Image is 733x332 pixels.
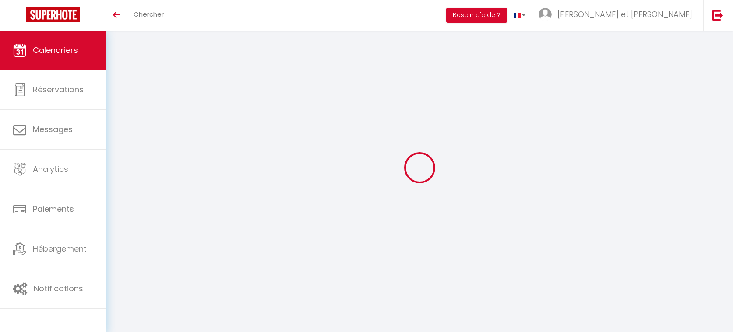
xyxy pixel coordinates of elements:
[134,10,164,19] span: Chercher
[26,7,80,22] img: Super Booking
[34,283,83,294] span: Notifications
[539,8,552,21] img: ...
[33,84,84,95] span: Réservations
[33,124,73,135] span: Messages
[33,203,74,214] span: Paiements
[33,243,87,254] span: Hébergement
[33,45,78,56] span: Calendriers
[712,10,723,21] img: logout
[446,8,507,23] button: Besoin d'aide ?
[557,9,692,20] span: [PERSON_NAME] et [PERSON_NAME]
[33,164,68,175] span: Analytics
